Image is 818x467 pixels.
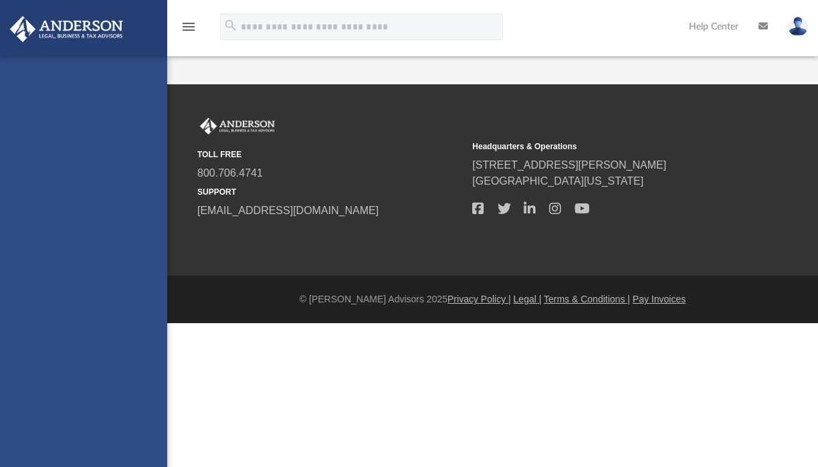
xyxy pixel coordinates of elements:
i: search [223,18,238,33]
a: [STREET_ADDRESS][PERSON_NAME] [472,159,666,171]
a: [GEOGRAPHIC_DATA][US_STATE] [472,175,643,187]
a: menu [181,25,197,35]
a: Pay Invoices [633,294,686,304]
a: [EMAIL_ADDRESS][DOMAIN_NAME] [197,205,379,216]
a: Terms & Conditions | [544,294,630,304]
a: Legal | [514,294,542,304]
img: Anderson Advisors Platinum Portal [6,16,127,42]
img: User Pic [788,17,808,36]
small: SUPPORT [197,186,463,198]
img: Anderson Advisors Platinum Portal [197,118,278,135]
div: © [PERSON_NAME] Advisors 2025 [167,292,818,306]
i: menu [181,19,197,35]
small: TOLL FREE [197,149,463,161]
small: Headquarters & Operations [472,141,738,153]
a: Privacy Policy | [447,294,511,304]
a: 800.706.4741 [197,167,263,179]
